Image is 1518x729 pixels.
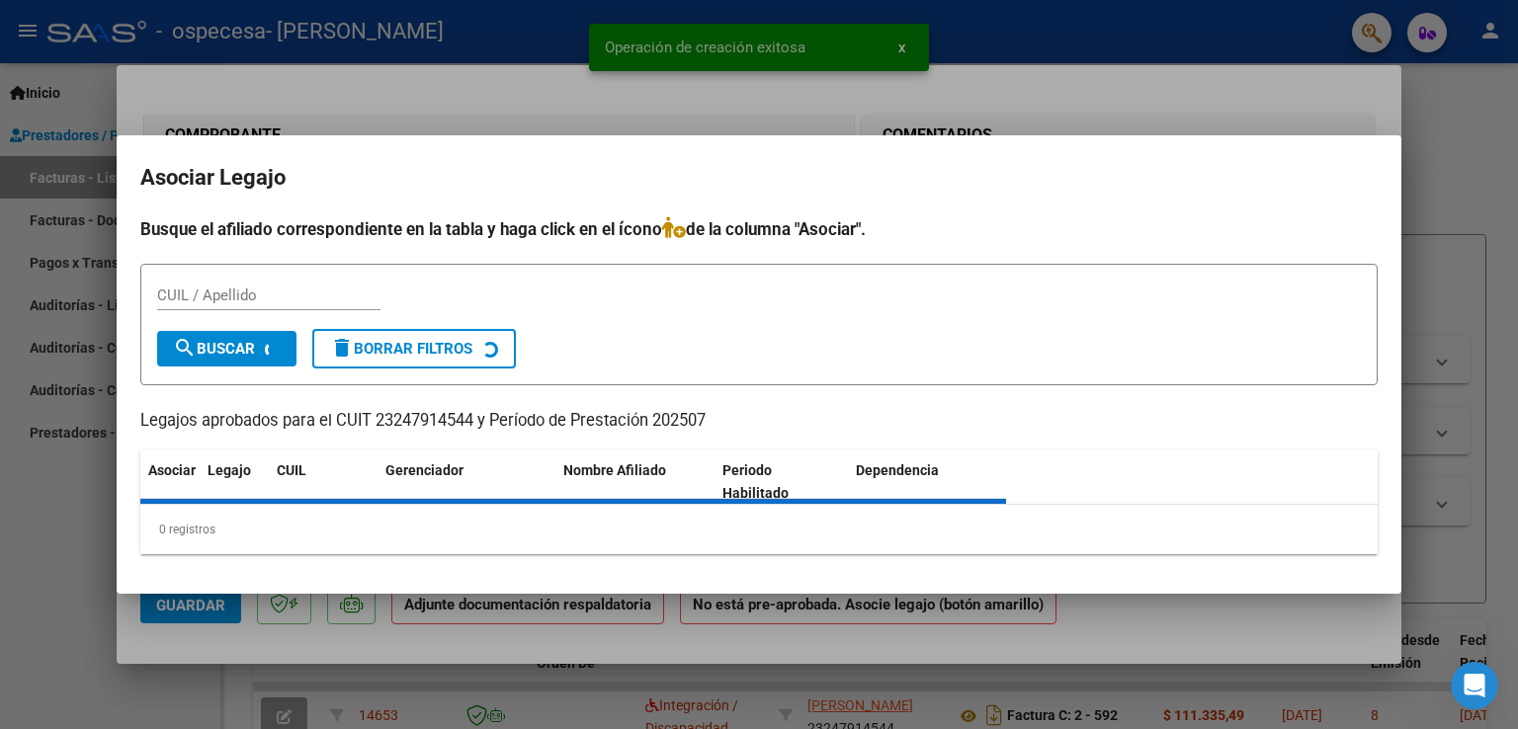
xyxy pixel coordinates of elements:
[140,449,200,515] datatable-header-cell: Asociar
[330,336,354,360] mat-icon: delete
[140,409,1378,434] p: Legajos aprobados para el CUIT 23247914544 y Período de Prestación 202507
[1451,662,1498,709] iframe: Intercom live chat
[269,449,378,515] datatable-header-cell: CUIL
[173,336,197,360] mat-icon: search
[563,462,666,478] span: Nombre Afiliado
[715,449,848,515] datatable-header-cell: Periodo Habilitado
[848,449,1007,515] datatable-header-cell: Dependencia
[856,462,939,478] span: Dependencia
[555,449,715,515] datatable-header-cell: Nombre Afiliado
[173,340,255,358] span: Buscar
[208,462,251,478] span: Legajo
[140,159,1378,197] h2: Asociar Legajo
[140,505,1378,554] div: 0 registros
[330,340,472,358] span: Borrar Filtros
[277,462,306,478] span: CUIL
[157,331,296,366] button: Buscar
[385,462,464,478] span: Gerenciador
[148,462,196,478] span: Asociar
[200,449,269,515] datatable-header-cell: Legajo
[378,449,555,515] datatable-header-cell: Gerenciador
[722,462,789,501] span: Periodo Habilitado
[140,216,1378,242] h4: Busque el afiliado correspondiente en la tabla y haga click en el ícono de la columna "Asociar".
[312,329,516,368] button: Borrar Filtros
